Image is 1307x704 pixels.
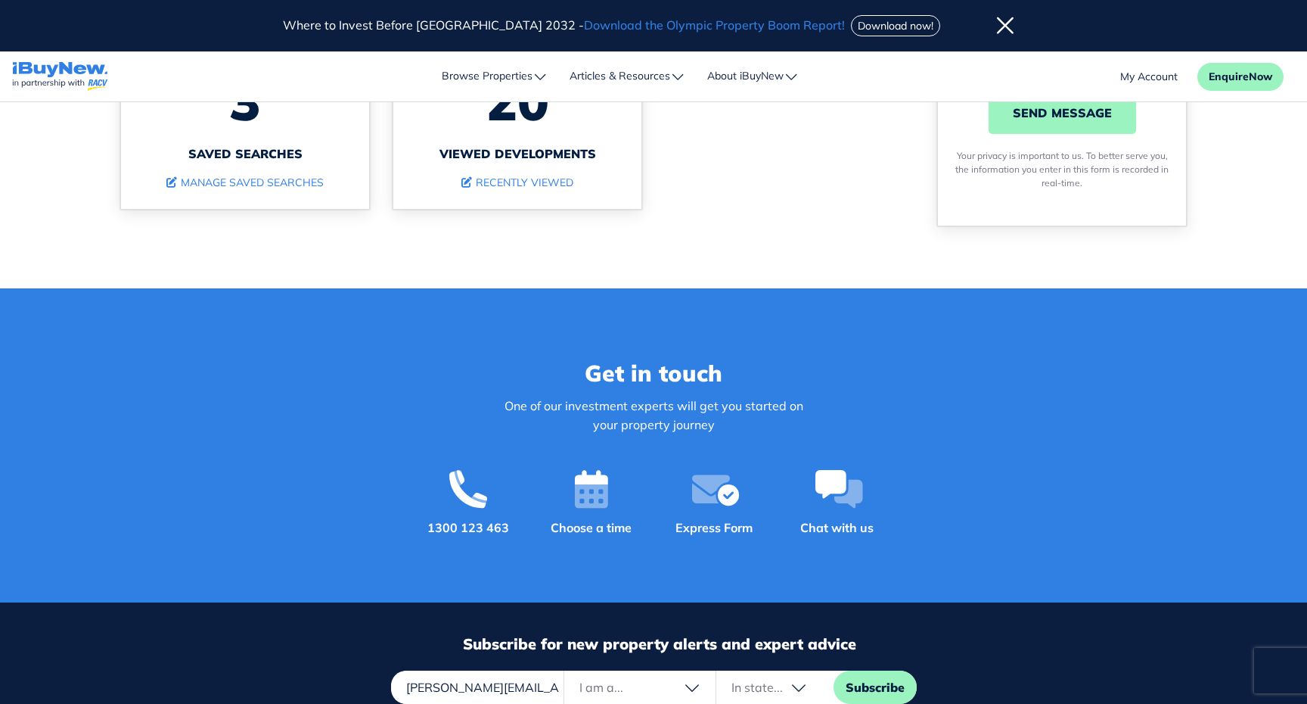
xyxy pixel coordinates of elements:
[461,176,573,189] a: recently viewed
[834,671,917,704] button: Subscribe
[12,62,108,92] img: logo
[391,671,563,704] input: Email address
[851,15,940,36] button: Download now!
[1120,69,1178,85] a: account
[427,519,509,537] a: 1300 123 463
[463,625,856,663] h3: Subscribe for new property alerts and expert advice
[989,92,1136,134] button: SEND MESSAGE
[564,671,716,704] button: I am a...
[584,17,845,33] span: Download the Olympic Property Boom Report!
[1249,70,1272,83] span: Now
[12,58,108,95] a: navigations
[731,678,783,696] span: In state...
[955,150,1169,188] span: Your privacy is important to us. To better serve you, the information you enter in this form is r...
[1197,63,1284,91] button: EnquireNow
[579,678,623,696] span: I am a...
[551,519,632,537] span: Choose a time
[408,145,626,163] span: Viewed developments
[166,176,324,189] a: Manage Saved Searches
[800,519,874,537] span: Chat with us
[136,145,354,163] span: Saved searches
[283,17,848,33] span: Where to Invest Before [GEOGRAPHIC_DATA] 2032 -
[408,357,899,391] h3: Get in touch
[675,519,753,537] span: Express Form
[483,397,824,435] p: One of our investment experts will get you started on your property journey
[716,671,822,704] button: In state...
